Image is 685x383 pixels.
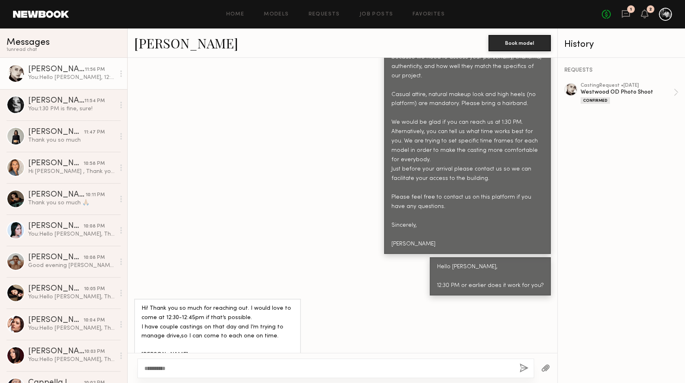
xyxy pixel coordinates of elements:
[7,38,50,47] span: Messages
[28,128,84,136] div: [PERSON_NAME]
[309,12,340,17] a: Requests
[28,254,84,262] div: [PERSON_NAME]
[84,285,105,293] div: 10:05 PM
[28,168,115,175] div: Hi [PERSON_NAME] , Thank you so much for the updates. Have a great week.
[28,74,115,81] div: You: Hello [PERSON_NAME], 12:30 PM or earlier does it work for you?
[141,304,294,360] div: Hi! Thank you so much for reaching out. I would love to come at 12:30-12:45pm if that’s possible....
[488,35,551,51] button: Book model
[437,263,544,291] div: Hello [PERSON_NAME], 12:30 PM or earlier does it work for you?
[581,88,674,96] div: Westwood OD Photo Shoot
[564,40,678,49] div: History
[564,68,678,73] div: REQUESTS
[581,83,674,88] div: casting Request • [DATE]
[28,285,84,293] div: [PERSON_NAME]
[28,316,84,324] div: [PERSON_NAME]
[621,9,630,20] a: 1
[360,12,393,17] a: Job Posts
[488,39,551,46] a: Book model
[28,105,115,113] div: You: 1:30 PM is fine, sure!
[28,324,115,332] div: You: Hello [PERSON_NAME], Thank you for your attendance to the casting call. We have appreciated ...
[28,97,84,105] div: [PERSON_NAME]
[581,97,610,104] div: Confirmed
[28,199,115,207] div: Thank you so much 🙏🏼
[28,136,115,144] div: Thank you so much
[649,7,652,12] div: 2
[84,348,105,356] div: 10:03 PM
[84,223,105,230] div: 10:08 PM
[28,356,115,363] div: You: Hello [PERSON_NAME], Thank you for your attendance to the casting call. We have appreciated ...
[28,222,84,230] div: [PERSON_NAME]
[84,317,105,324] div: 10:04 PM
[28,66,85,74] div: [PERSON_NAME]
[28,191,86,199] div: [PERSON_NAME]
[28,293,115,301] div: You: Hello [PERSON_NAME], Thank you for your attendance to the casting call. We have appreciated ...
[86,191,105,199] div: 10:11 PM
[226,12,245,17] a: Home
[581,83,678,104] a: castingRequest •[DATE]Westwood OD Photo ShootConfirmed
[85,66,105,74] div: 11:56 PM
[28,348,84,356] div: [PERSON_NAME]
[84,160,105,168] div: 10:58 PM
[84,97,105,105] div: 11:54 PM
[264,12,289,17] a: Models
[28,230,115,238] div: You: Hello [PERSON_NAME], Thank you for your attendance to the casting call. We have appreciated ...
[630,7,632,12] div: 1
[413,12,445,17] a: Favorites
[84,254,105,262] div: 10:08 PM
[84,129,105,136] div: 11:47 PM
[28,160,84,168] div: [PERSON_NAME]
[134,34,238,52] a: [PERSON_NAME]
[28,262,115,269] div: Good evening [PERSON_NAME], Thank you, I appreciate your update!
